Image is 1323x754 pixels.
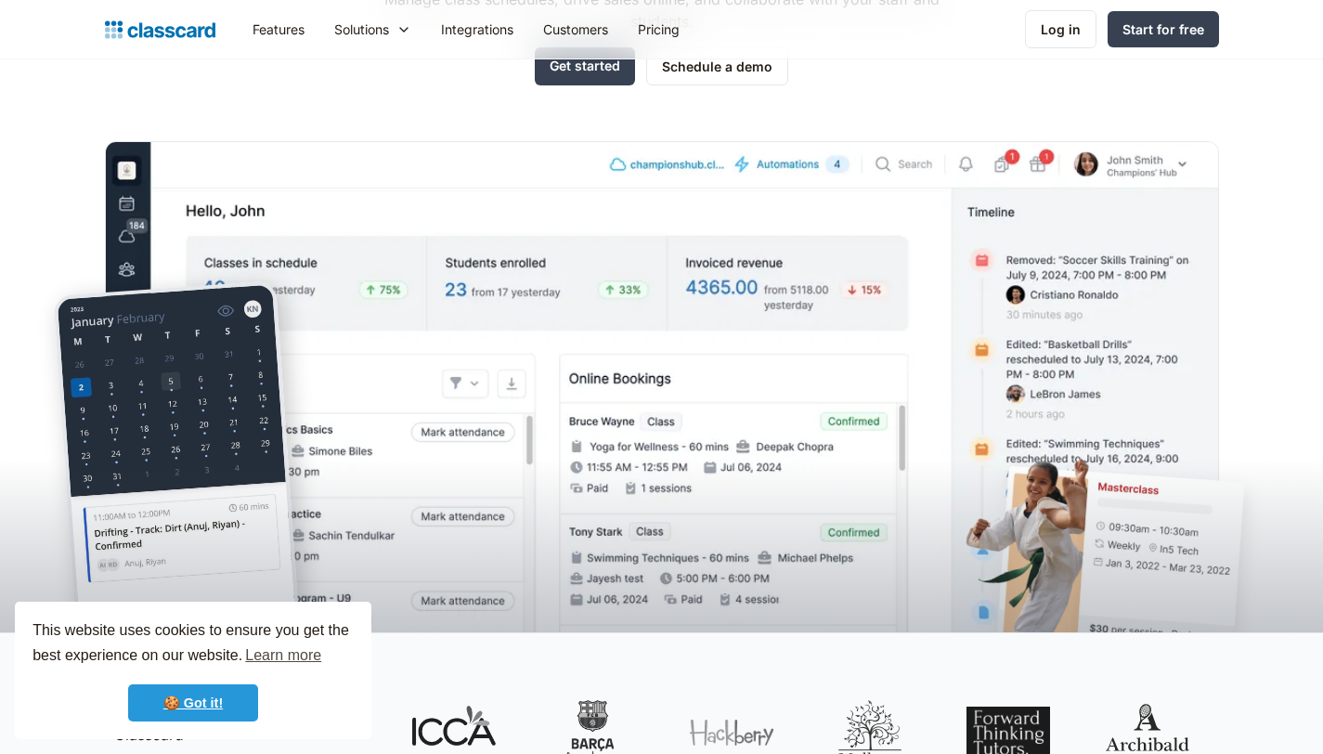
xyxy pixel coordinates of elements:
[105,17,215,43] a: Logo
[1041,19,1081,39] div: Log in
[528,8,623,50] a: Customers
[535,47,635,85] a: Get started
[1122,19,1204,39] div: Start for free
[32,619,354,669] span: This website uses cookies to ensure you get the best experience on our website.
[646,47,788,85] a: Schedule a demo
[1108,11,1219,47] a: Start for free
[319,8,426,50] div: Solutions
[426,8,528,50] a: Integrations
[1025,10,1096,48] a: Log in
[238,8,319,50] a: Features
[334,19,389,39] div: Solutions
[128,684,258,721] a: dismiss cookie message
[242,642,324,669] a: learn more about cookies
[623,8,694,50] a: Pricing
[15,602,371,739] div: cookieconsent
